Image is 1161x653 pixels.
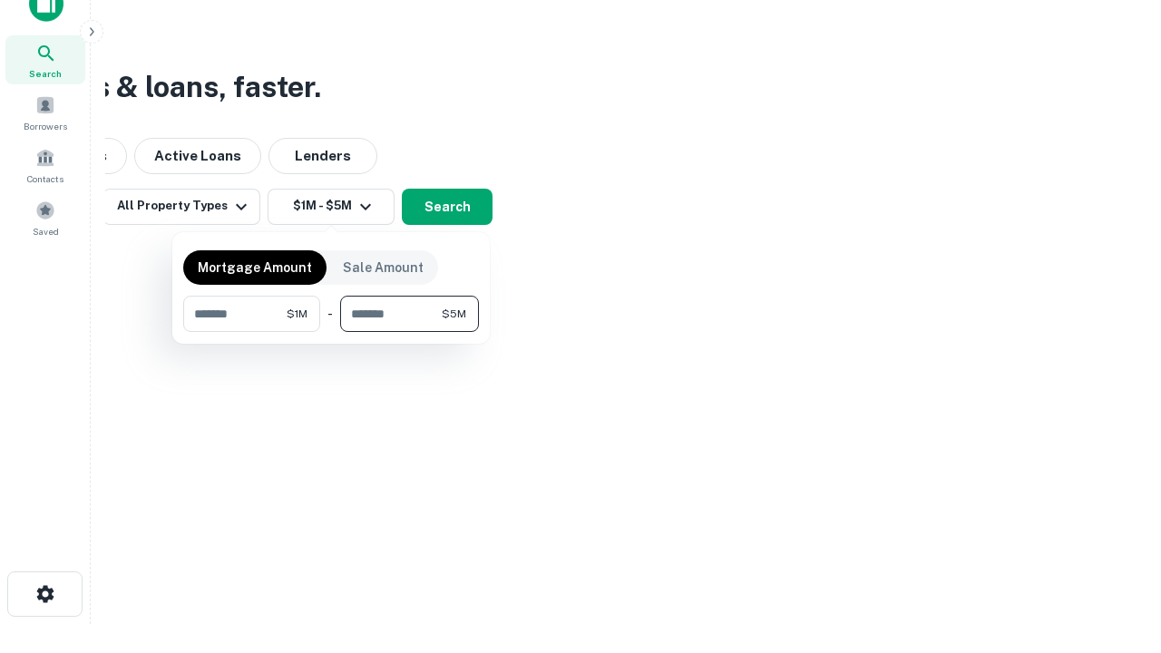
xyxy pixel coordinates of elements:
[327,296,333,332] div: -
[1070,508,1161,595] iframe: Chat Widget
[343,258,424,278] p: Sale Amount
[287,306,307,322] span: $1M
[442,306,466,322] span: $5M
[198,258,312,278] p: Mortgage Amount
